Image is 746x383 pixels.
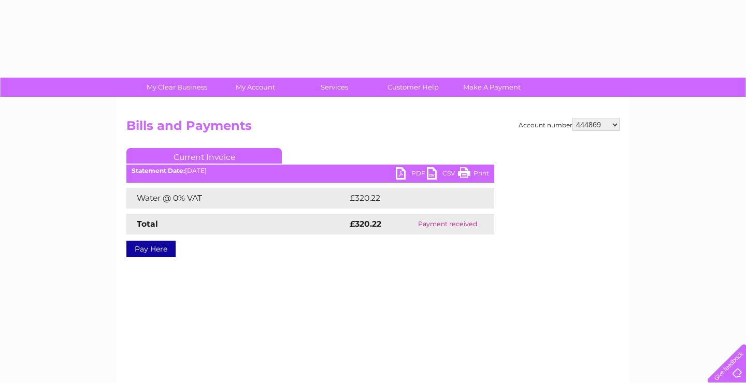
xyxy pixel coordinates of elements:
[427,167,458,182] a: CSV
[400,214,494,234] td: Payment received
[126,119,620,138] h2: Bills and Payments
[134,78,220,97] a: My Clear Business
[292,78,377,97] a: Services
[126,241,176,257] a: Pay Here
[126,188,347,209] td: Water @ 0% VAT
[370,78,456,97] a: Customer Help
[126,148,282,164] a: Current Invoice
[132,167,185,174] b: Statement Date:
[137,219,158,229] strong: Total
[350,219,381,229] strong: £320.22
[519,119,620,131] div: Account number
[347,188,476,209] td: £320.22
[213,78,298,97] a: My Account
[126,167,494,174] div: [DATE]
[458,167,489,182] a: Print
[449,78,535,97] a: Make A Payment
[396,167,427,182] a: PDF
